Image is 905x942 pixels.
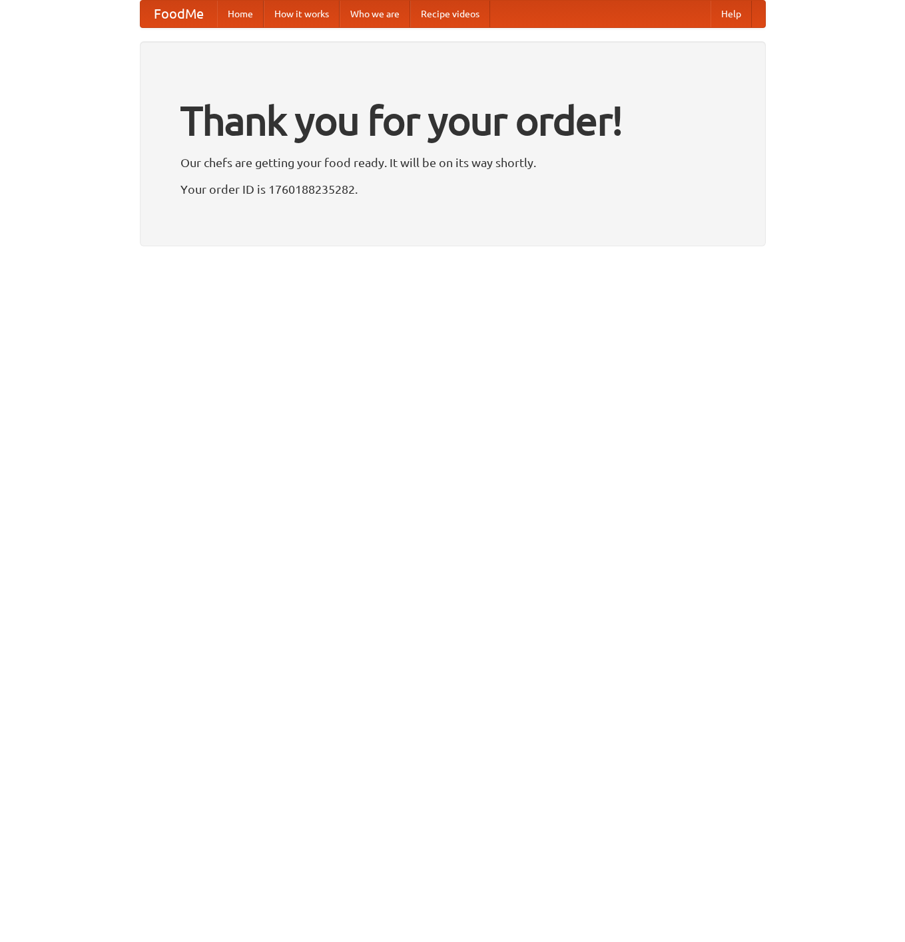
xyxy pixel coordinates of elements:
p: Our chefs are getting your food ready. It will be on its way shortly. [180,152,725,172]
a: How it works [264,1,340,27]
a: Home [217,1,264,27]
h1: Thank you for your order! [180,89,725,152]
p: Your order ID is 1760188235282. [180,179,725,199]
a: FoodMe [141,1,217,27]
a: Help [711,1,752,27]
a: Who we are [340,1,410,27]
a: Recipe videos [410,1,490,27]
